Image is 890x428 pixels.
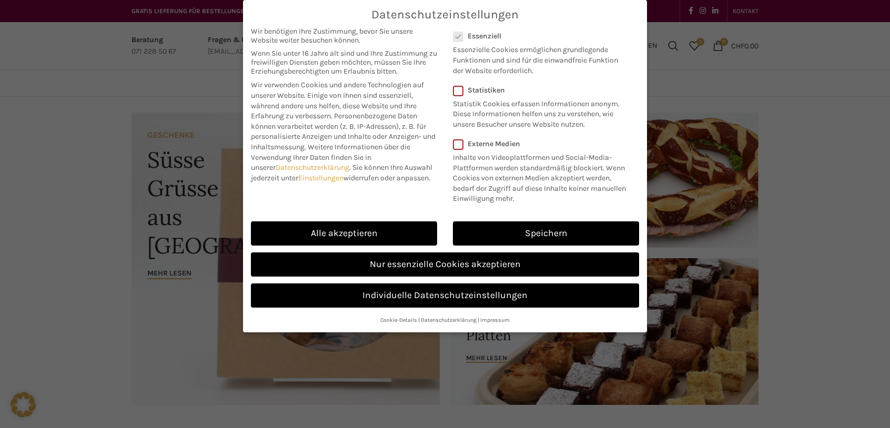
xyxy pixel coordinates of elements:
[453,86,625,95] label: Statistiken
[480,317,510,323] a: Impressum
[453,40,625,76] p: Essenzielle Cookies ermöglichen grundlegende Funktionen und sind für die einwandfreie Funktion de...
[251,163,432,182] span: Sie können Ihre Auswahl jederzeit unter widerrufen oder anpassen.
[371,8,519,22] span: Datenschutzeinstellungen
[453,221,639,246] a: Speichern
[251,252,639,277] a: Nur essenzielle Cookies akzeptieren
[251,221,437,246] a: Alle akzeptieren
[251,80,424,120] span: Wir verwenden Cookies und andere Technologien auf unserer Website. Einige von ihnen sind essenzie...
[251,49,437,76] span: Wenn Sie unter 16 Jahre alt sind und Ihre Zustimmung zu freiwilligen Diensten geben möchten, müss...
[276,163,349,172] a: Datenschutzerklärung
[251,27,437,45] span: Wir benötigen Ihre Zustimmung, bevor Sie unsere Website weiter besuchen können.
[380,317,417,323] a: Cookie-Details
[421,317,477,323] a: Datenschutzerklärung
[453,95,625,130] p: Statistik Cookies erfassen Informationen anonym. Diese Informationen helfen uns zu verstehen, wie...
[453,139,632,148] label: Externe Medien
[453,32,625,40] label: Essenziell
[298,174,343,182] a: Einstellungen
[251,142,410,172] span: Weitere Informationen über die Verwendung Ihrer Daten finden Sie in unserer .
[251,111,436,151] span: Personenbezogene Daten können verarbeitet werden (z. B. IP-Adressen), z. B. für personalisierte A...
[251,283,639,308] a: Individuelle Datenschutzeinstellungen
[453,148,632,204] p: Inhalte von Videoplattformen und Social-Media-Plattformen werden standardmäßig blockiert. Wenn Co...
